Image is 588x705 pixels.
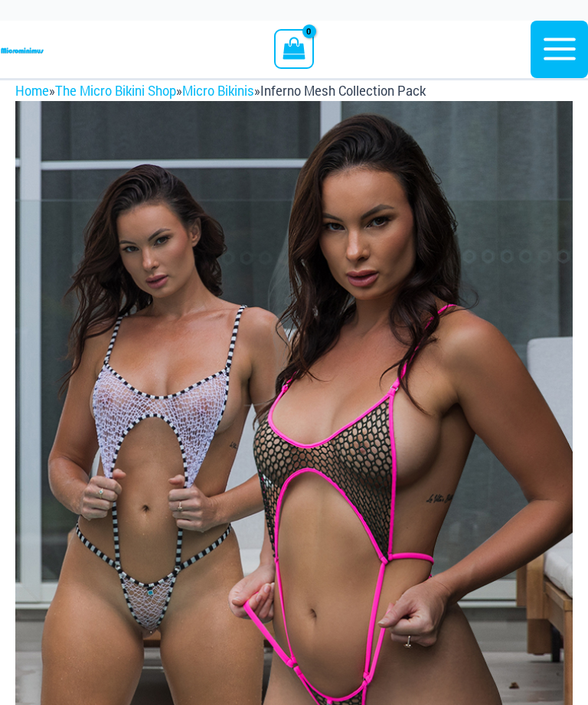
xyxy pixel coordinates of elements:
a: The Micro Bikini Shop [55,83,176,99]
span: » » » [15,83,426,99]
a: Micro Bikinis [182,83,254,99]
a: View Shopping Cart, empty [274,29,313,69]
span: Inferno Mesh Collection Pack [260,83,426,99]
a: Home [15,83,49,99]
